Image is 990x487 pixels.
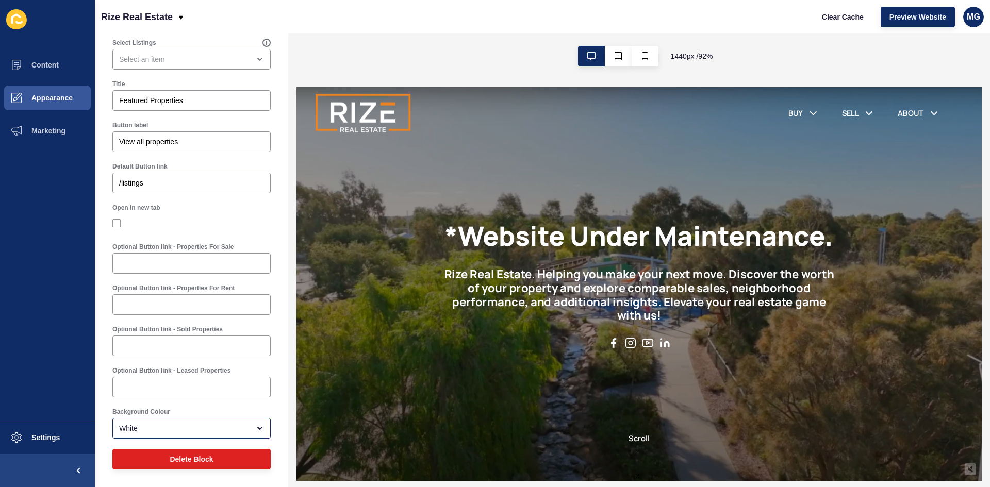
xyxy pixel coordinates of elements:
label: Title [112,80,125,88]
span: 1440 px / 92 % [671,51,713,61]
label: Open in new tab [112,204,160,212]
label: Optional Button link - Sold Properties [112,325,223,333]
div: open menu [112,49,271,70]
a: ABOUT [651,22,680,35]
span: Clear Cache [822,12,864,22]
label: Optional Button link - Properties For Sale [112,243,234,251]
a: SELL [591,22,609,35]
span: Delete Block [170,454,213,464]
button: Delete Block [112,449,271,469]
label: Default Button link [112,162,168,171]
button: Clear Cache [813,7,872,27]
button: Preview Website [881,7,955,27]
label: Background Colour [112,408,170,416]
label: Button label [112,121,148,129]
label: Optional Button link - Leased Properties [112,366,230,375]
span: MG [967,12,980,22]
span: Preview Website [889,12,946,22]
h1: *Website Under Maintenance. [161,144,582,178]
label: Optional Button link - Properties For Rent [112,284,235,292]
label: Select Listings [112,39,156,47]
img: Company logo [21,5,124,52]
a: BUY [533,22,549,35]
div: open menu [112,418,271,439]
h2: Rize Real Estate. Helping you make your next move. Discover the worth of your property and explor... [156,195,586,255]
p: Rize Real Estate [101,4,173,30]
div: Scroll [4,374,738,421]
